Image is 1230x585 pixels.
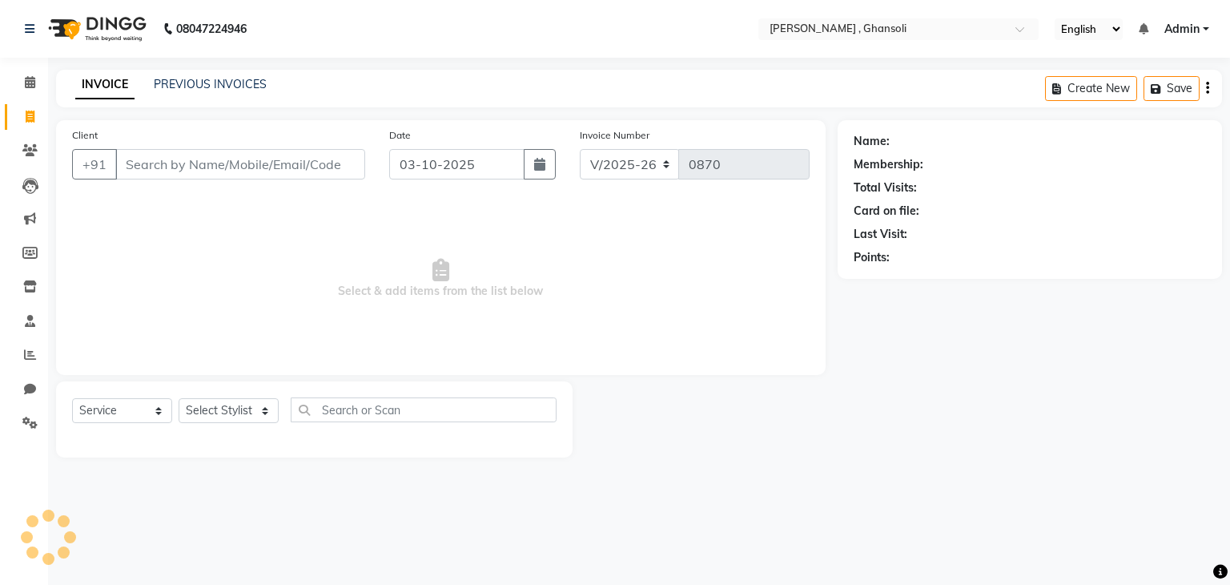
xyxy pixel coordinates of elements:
[115,149,365,180] input: Search by Name/Mobile/Email/Code
[389,128,411,143] label: Date
[41,6,151,51] img: logo
[580,128,649,143] label: Invoice Number
[176,6,247,51] b: 08047224946
[72,128,98,143] label: Client
[854,249,890,266] div: Points:
[854,203,919,220] div: Card on file:
[1045,76,1137,101] button: Create New
[854,133,890,150] div: Name:
[291,397,557,422] input: Search or Scan
[75,71,135,99] a: INVOICE
[72,199,810,359] span: Select & add items from the list below
[854,156,923,173] div: Membership:
[154,77,267,91] a: PREVIOUS INVOICES
[854,180,917,196] div: Total Visits:
[1144,76,1200,101] button: Save
[72,149,117,180] button: +91
[1164,21,1200,38] span: Admin
[854,226,907,243] div: Last Visit:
